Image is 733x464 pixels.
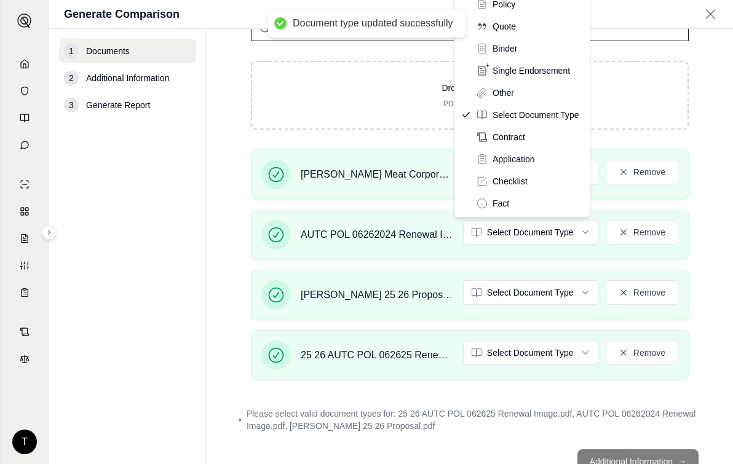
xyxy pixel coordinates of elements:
[493,153,535,165] span: Application
[493,42,517,55] span: Binder
[493,87,514,99] span: Other
[493,175,528,187] span: Checklist
[293,17,453,30] div: Document type updated successfully
[493,20,516,33] span: Quote
[493,109,579,121] span: Select Document Type
[493,197,509,210] span: Fact
[493,131,525,143] span: Contract
[493,65,570,77] span: Single Endorsement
